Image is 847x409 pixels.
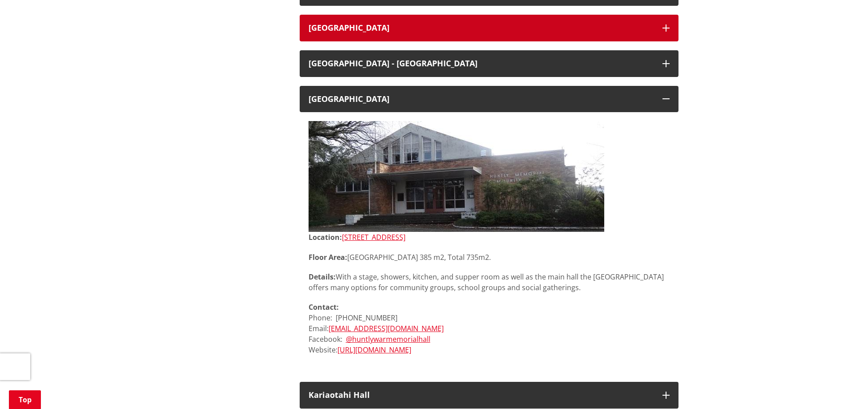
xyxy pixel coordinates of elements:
h3: [GEOGRAPHIC_DATA] - [GEOGRAPHIC_DATA] [309,59,654,68]
button: Kariaotahi Hall [300,382,678,409]
button: [GEOGRAPHIC_DATA] [300,15,678,41]
strong: Floor Area: [309,252,347,262]
p: [GEOGRAPHIC_DATA] 385 m2, Total 735m2. [309,252,670,263]
a: Top [9,390,41,409]
img: Huntly Memorial Hall [309,121,604,232]
h3: Kariaotahi Hall [309,391,654,400]
iframe: Messenger Launcher [806,372,838,404]
button: [GEOGRAPHIC_DATA] - [GEOGRAPHIC_DATA] [300,50,678,77]
a: @huntlywarmemorialhall [346,334,430,344]
h3: [GEOGRAPHIC_DATA] [309,95,654,104]
strong: Location: [309,232,342,242]
button: [GEOGRAPHIC_DATA] [300,86,678,113]
strong: Details: [309,272,336,282]
a: [EMAIL_ADDRESS][DOMAIN_NAME] [329,324,444,333]
a: [URL][DOMAIN_NAME] [337,345,411,355]
h3: [GEOGRAPHIC_DATA] [309,24,654,32]
p: Phone: [PHONE_NUMBER] Email: Facebook: Website: [309,302,670,355]
strong: Contact: [309,302,339,312]
p: With a stage, showers, kitchen, and supper room as well as the main hall the [GEOGRAPHIC_DATA] of... [309,271,670,293]
a: [STREET_ADDRESS] [342,232,405,242]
